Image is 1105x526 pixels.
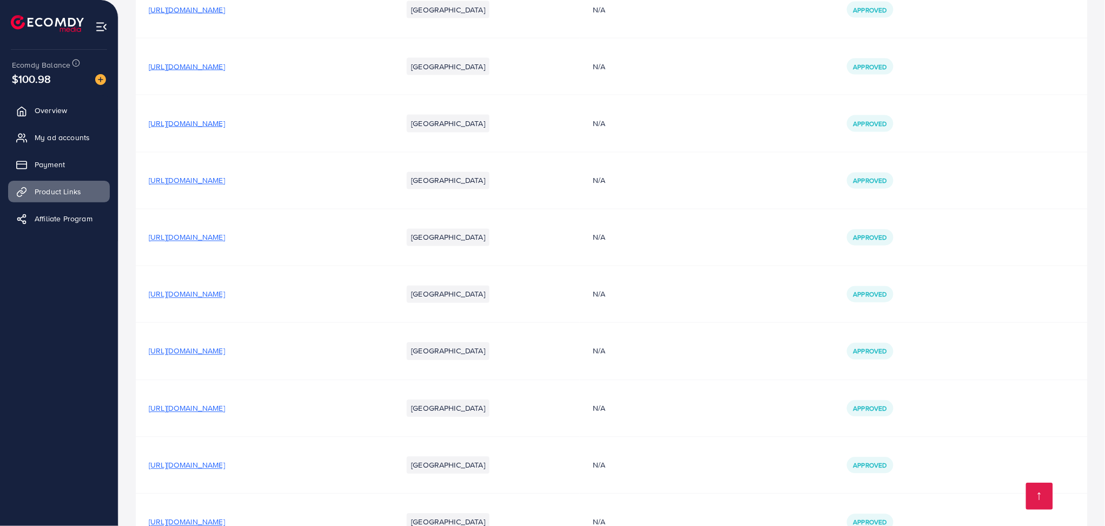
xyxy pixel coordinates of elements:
[149,232,225,243] span: [URL][DOMAIN_NAME]
[149,4,225,15] span: [URL][DOMAIN_NAME]
[853,404,887,413] span: Approved
[407,400,489,417] li: [GEOGRAPHIC_DATA]
[8,154,110,175] a: Payment
[149,118,225,129] span: [URL][DOMAIN_NAME]
[407,229,489,246] li: [GEOGRAPHIC_DATA]
[593,289,605,300] span: N/A
[407,457,489,474] li: [GEOGRAPHIC_DATA]
[35,186,81,197] span: Product Links
[35,132,90,143] span: My ad accounts
[8,208,110,229] a: Affiliate Program
[853,176,887,186] span: Approved
[149,403,225,414] span: [URL][DOMAIN_NAME]
[407,1,489,18] li: [GEOGRAPHIC_DATA]
[149,61,225,72] span: [URL][DOMAIN_NAME]
[149,175,225,186] span: [URL][DOMAIN_NAME]
[593,4,605,15] span: N/A
[853,290,887,299] span: Approved
[853,461,887,470] span: Approved
[593,403,605,414] span: N/A
[407,172,489,189] li: [GEOGRAPHIC_DATA]
[407,286,489,303] li: [GEOGRAPHIC_DATA]
[95,74,106,85] img: image
[1059,477,1097,518] iframe: Chat
[853,5,887,15] span: Approved
[407,58,489,75] li: [GEOGRAPHIC_DATA]
[593,232,605,243] span: N/A
[8,127,110,148] a: My ad accounts
[8,100,110,121] a: Overview
[593,61,605,72] span: N/A
[593,460,605,471] span: N/A
[8,181,110,202] a: Product Links
[593,175,605,186] span: N/A
[149,460,225,471] span: [URL][DOMAIN_NAME]
[593,118,605,129] span: N/A
[853,119,887,128] span: Approved
[12,71,51,87] span: $100.98
[35,159,65,170] span: Payment
[407,115,489,132] li: [GEOGRAPHIC_DATA]
[149,346,225,357] span: [URL][DOMAIN_NAME]
[35,105,67,116] span: Overview
[35,213,92,224] span: Affiliate Program
[95,21,108,33] img: menu
[149,289,225,300] span: [URL][DOMAIN_NAME]
[11,15,84,32] img: logo
[853,233,887,242] span: Approved
[12,60,70,70] span: Ecomdy Balance
[407,343,489,360] li: [GEOGRAPHIC_DATA]
[853,62,887,71] span: Approved
[853,347,887,356] span: Approved
[593,346,605,357] span: N/A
